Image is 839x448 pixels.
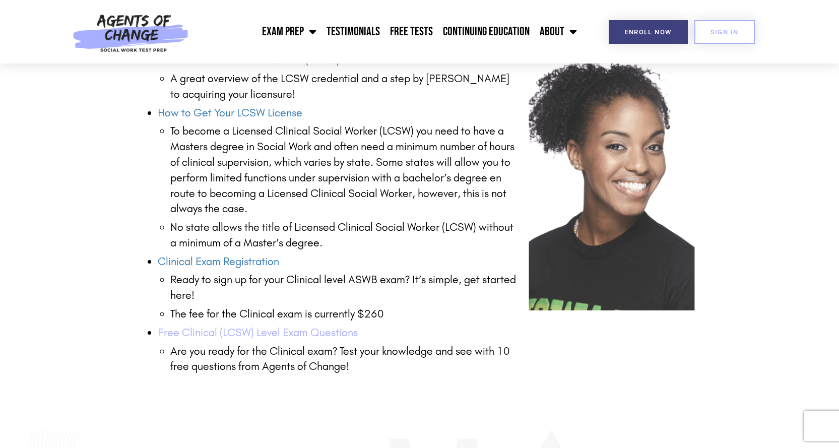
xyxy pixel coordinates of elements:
[170,123,518,217] p: To become a Licensed Clinical Social Worker (LCSW) you need to have a Masters degree in Social Wo...
[194,19,582,44] nav: Menu
[170,71,518,102] li: A great overview of the LCSW credential and a step by [PERSON_NAME] to acquiring your licensure!
[438,19,535,44] a: Continuing Education
[711,29,739,35] span: SIGN IN
[609,20,688,44] a: Enroll Now
[694,20,755,44] a: SIGN IN
[321,19,385,44] a: Testimonials
[385,19,438,44] a: Free Tests
[625,29,672,35] span: Enroll Now
[170,344,518,375] li: Are you ready for the Clinical exam? Test your knowledge and see with 10 free questions from Agen...
[158,326,358,339] a: Free Clinical (LCSW) Level Exam Questions
[158,106,302,119] a: How to Get Your LCSW License
[158,255,279,268] a: Clinical Exam Registration
[170,272,518,303] li: Ready to sign up for your Clinical level ASWB exam? It’s simple, get started here!
[170,220,518,251] p: No state allows the title of Licensed Clinical Social Worker (LCSW) without a minimum of a Master...
[257,19,321,44] a: Exam Prep
[170,306,518,322] li: The fee for the Clinical exam is currently $260
[535,19,582,44] a: About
